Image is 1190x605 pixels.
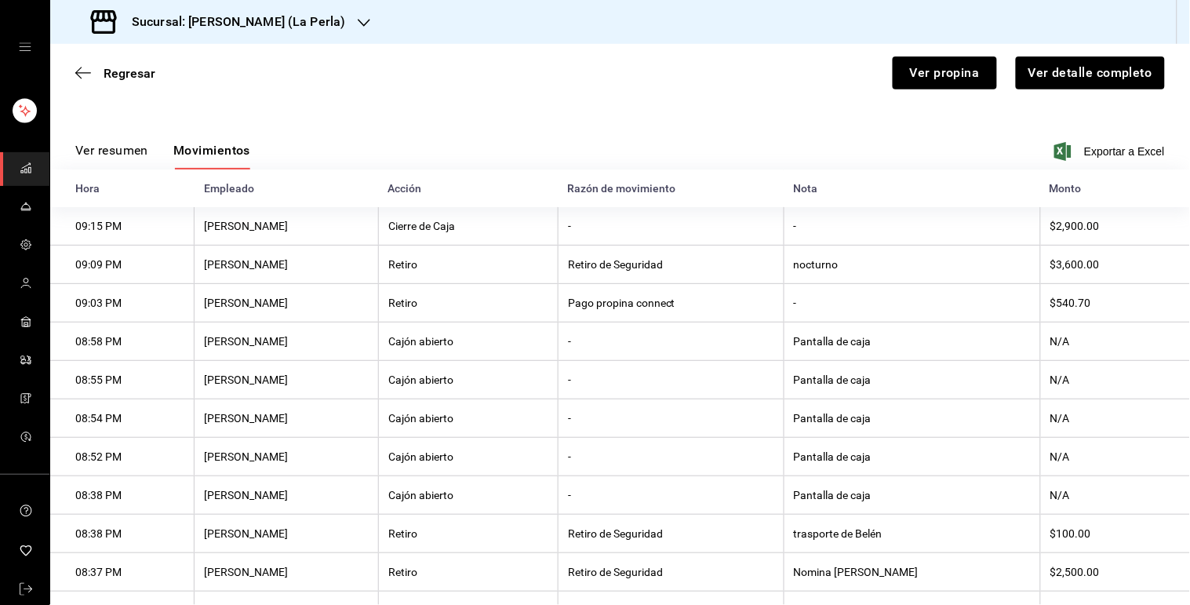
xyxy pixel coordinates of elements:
[195,399,378,438] th: [PERSON_NAME]
[50,284,195,323] th: 09:03 PM
[1040,361,1190,399] th: N/A
[378,284,558,323] th: Retiro
[1040,438,1190,476] th: N/A
[50,399,195,438] th: 08:54 PM
[75,143,250,169] div: navigation tabs
[378,553,558,592] th: Retiro
[1057,142,1165,161] button: Exportar a Excel
[378,246,558,284] th: Retiro
[50,361,195,399] th: 08:55 PM
[378,207,558,246] th: Cierre de Caja
[195,207,378,246] th: [PERSON_NAME]
[784,399,1040,438] th: Pantalla de caja
[1040,399,1190,438] th: N/A
[195,476,378,515] th: [PERSON_NAME]
[75,66,155,81] button: Regresar
[558,399,784,438] th: -
[1040,284,1190,323] th: $540.70
[784,169,1040,207] th: Nota
[378,399,558,438] th: Cajón abierto
[784,361,1040,399] th: Pantalla de caja
[558,476,784,515] th: -
[893,56,997,89] button: Ver propina
[558,515,784,553] th: Retiro de Seguridad
[784,323,1040,361] th: Pantalla de caja
[378,169,558,207] th: Acción
[558,284,784,323] th: Pago propina connect
[1040,323,1190,361] th: N/A
[1016,56,1165,89] button: Ver detalle completo
[558,361,784,399] th: -
[784,246,1040,284] th: nocturno
[195,323,378,361] th: [PERSON_NAME]
[195,553,378,592] th: [PERSON_NAME]
[195,246,378,284] th: [PERSON_NAME]
[1040,207,1190,246] th: $2,900.00
[784,515,1040,553] th: trasporte de Belén
[378,476,558,515] th: Cajón abierto
[50,438,195,476] th: 08:52 PM
[784,553,1040,592] th: Nomina [PERSON_NAME]
[119,13,345,31] h3: Sucursal: [PERSON_NAME] (La Perla)
[173,143,250,169] button: Movimientos
[558,323,784,361] th: -
[50,246,195,284] th: 09:09 PM
[75,143,148,169] button: Ver resumen
[19,41,31,53] button: open drawer
[50,515,195,553] th: 08:38 PM
[50,169,195,207] th: Hora
[104,66,155,81] span: Regresar
[1040,246,1190,284] th: $3,600.00
[378,361,558,399] th: Cajón abierto
[558,438,784,476] th: -
[50,476,195,515] th: 08:38 PM
[195,438,378,476] th: [PERSON_NAME]
[1040,553,1190,592] th: $2,500.00
[558,246,784,284] th: Retiro de Seguridad
[50,553,195,592] th: 08:37 PM
[195,284,378,323] th: [PERSON_NAME]
[195,361,378,399] th: [PERSON_NAME]
[50,207,195,246] th: 09:15 PM
[558,169,784,207] th: Razón de movimiento
[784,438,1040,476] th: Pantalla de caja
[784,207,1040,246] th: -
[1040,476,1190,515] th: N/A
[784,284,1040,323] th: -
[1040,169,1190,207] th: Monto
[50,323,195,361] th: 08:58 PM
[784,476,1040,515] th: Pantalla de caja
[195,169,378,207] th: Empleado
[195,515,378,553] th: [PERSON_NAME]
[378,515,558,553] th: Retiro
[1040,515,1190,553] th: $100.00
[378,438,558,476] th: Cajón abierto
[558,553,784,592] th: Retiro de Seguridad
[558,207,784,246] th: -
[378,323,558,361] th: Cajón abierto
